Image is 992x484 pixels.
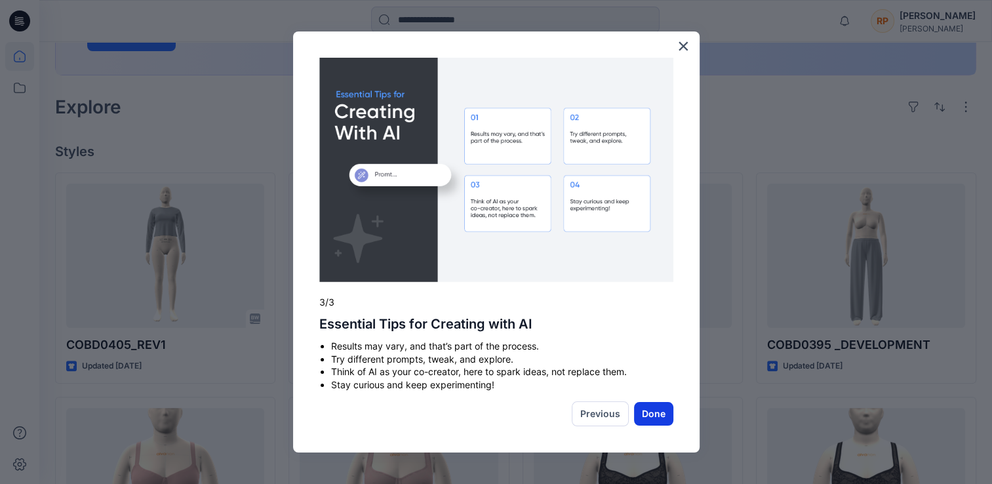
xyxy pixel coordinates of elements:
button: Done [634,402,673,426]
button: Close [677,35,690,56]
li: Stay curious and keep experimenting! [331,378,673,392]
li: Results may vary, and that’s part of the process. [331,340,673,353]
button: Previous [572,401,629,426]
li: Think of AI as your co-creator, here to spark ideas, not replace them. [331,365,673,378]
li: Try different prompts, tweak, and explore. [331,353,673,366]
p: 3/3 [319,296,673,309]
h2: Essential Tips for Creating with AI [319,316,673,332]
